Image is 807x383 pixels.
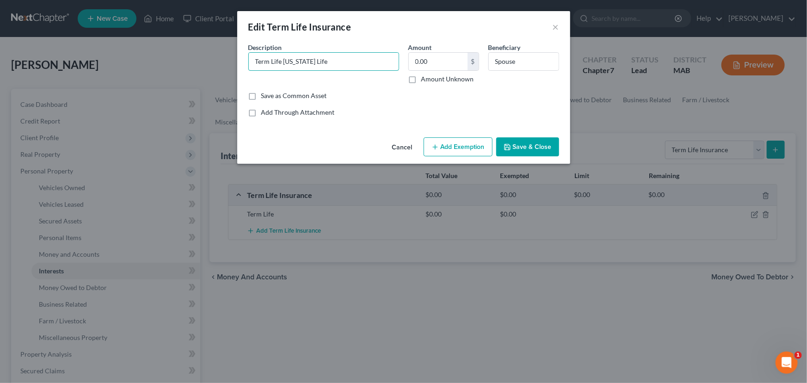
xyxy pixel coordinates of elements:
span: 1 [795,352,802,359]
input: 0.00 [409,53,468,70]
iframe: Intercom live chat [776,352,798,374]
label: Amount [408,43,432,52]
div: $ [468,53,479,70]
button: Save & Close [496,137,559,157]
button: × [553,21,559,32]
input: -- [489,53,559,70]
div: Edit Term Life Insurance [248,20,351,33]
label: Amount Unknown [421,74,474,84]
input: Describe... [249,53,399,70]
label: Add Through Attachment [261,108,335,117]
label: Save as Common Asset [261,91,327,100]
span: Description [248,43,282,51]
button: Cancel [385,138,420,157]
button: Add Exemption [424,137,493,157]
label: Beneficiary [488,43,521,52]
